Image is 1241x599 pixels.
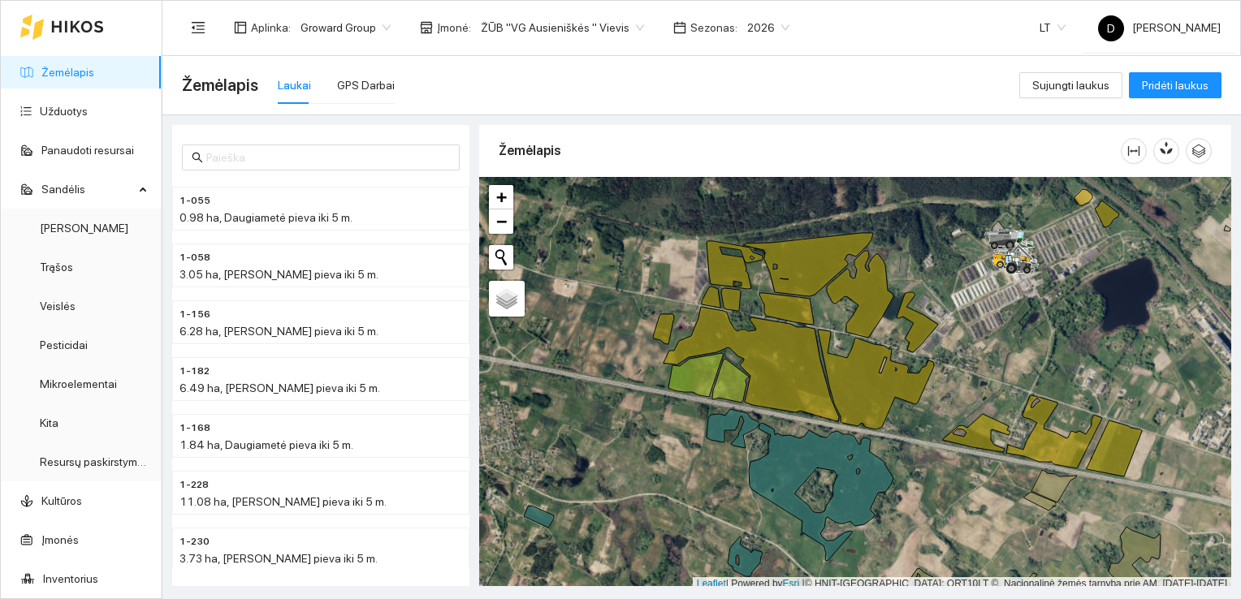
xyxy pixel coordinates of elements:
[179,325,378,338] span: 6.28 ha, [PERSON_NAME] pieva iki 5 m.
[40,222,128,235] a: [PERSON_NAME]
[1098,21,1221,34] span: [PERSON_NAME]
[179,495,387,508] span: 11.08 ha, [PERSON_NAME] pieva iki 5 m.
[179,477,209,493] span: 1-228
[41,533,79,546] a: Įmonės
[690,19,737,37] span: Sezonas :
[40,338,88,351] a: Pesticidai
[191,20,205,35] span: menu-fold
[489,185,513,209] a: Zoom in
[251,19,291,37] span: Aplinka :
[301,15,391,40] span: Groward Group
[41,494,82,507] a: Kultūros
[337,76,395,94] div: GPS Darbai
[783,578,800,589] a: Esri
[496,211,507,231] span: −
[40,416,58,429] a: Kita
[179,381,380,394] span: 6.49 ha, [PERSON_NAME] pieva iki 5 m.
[278,76,311,94] div: Laukai
[179,364,210,379] span: 1-182
[182,11,214,44] button: menu-fold
[481,15,644,40] span: ŽŪB "VG Ausieniškės " Vievis
[420,21,433,34] span: shop
[1129,72,1222,98] button: Pridėti laukus
[179,250,210,265] span: 1-058
[41,144,134,157] a: Panaudoti resursai
[41,173,134,205] span: Sandėlis
[1019,72,1122,98] button: Sujungti laukus
[40,105,88,118] a: Užduotys
[179,420,210,436] span: 1-168
[1121,138,1147,164] button: column-width
[1129,79,1222,92] a: Pridėti laukus
[1107,15,1115,41] span: D
[1040,15,1066,40] span: LT
[802,578,805,589] span: |
[1122,144,1146,157] span: column-width
[40,455,149,468] a: Resursų paskirstymas
[43,572,98,585] a: Inventorius
[182,72,258,98] span: Žemėlapis
[179,193,210,209] span: 1-055
[40,377,117,390] a: Mikroelementai
[40,261,73,274] a: Trąšos
[489,209,513,234] a: Zoom out
[1019,79,1122,92] a: Sujungti laukus
[179,307,210,322] span: 1-156
[179,438,353,451] span: 1.84 ha, Daugiametė pieva iki 5 m.
[697,578,726,589] a: Leaflet
[206,149,450,166] input: Paieška
[40,299,76,312] a: Veislės
[41,66,94,79] a: Žemėlapis
[1142,76,1209,94] span: Pridėti laukus
[489,245,513,269] button: Initiate a new search
[673,21,686,34] span: calendar
[693,577,1231,591] div: | Powered by © HNIT-[GEOGRAPHIC_DATA]; ORT10LT ©, Nacionalinė žemės tarnyba prie AM, [DATE]-[DATE]
[1032,76,1109,94] span: Sujungti laukus
[234,21,247,34] span: layout
[747,15,789,40] span: 2026
[179,211,352,224] span: 0.98 ha, Daugiametė pieva iki 5 m.
[496,187,507,207] span: +
[179,552,378,565] span: 3.73 ha, [PERSON_NAME] pieva iki 5 m.
[192,152,203,163] span: search
[489,281,525,317] a: Layers
[437,19,471,37] span: Įmonė :
[499,127,1121,174] div: Žemėlapis
[179,268,378,281] span: 3.05 ha, [PERSON_NAME] pieva iki 5 m.
[179,534,210,549] span: 1-230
